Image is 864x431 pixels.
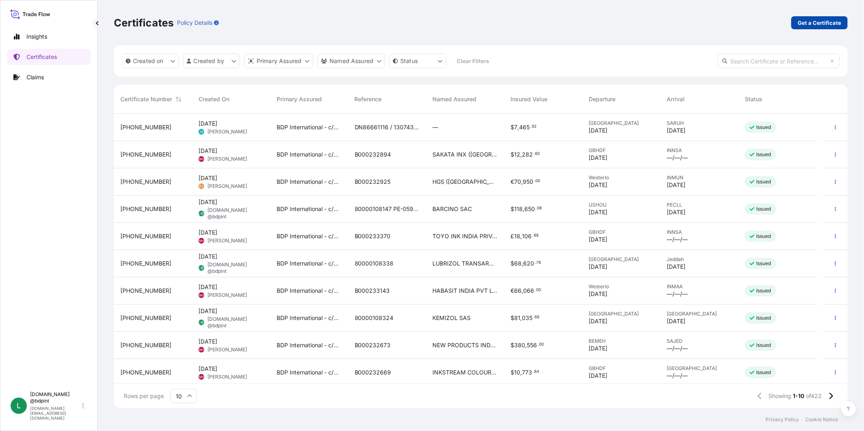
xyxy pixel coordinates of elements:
[30,391,81,404] p: [DOMAIN_NAME] @bdpint
[756,233,771,239] p: Issued
[589,235,607,244] span: [DATE]
[199,182,203,190] span: FJ
[433,287,498,295] span: HABASIT INDIA PVT LTD
[277,178,342,186] span: BDP International - c/o The Lubrizol Corporation
[26,53,57,61] p: Certificates
[120,314,171,322] span: [PHONE_NUMBER]
[521,179,523,185] span: ,
[277,259,342,268] span: BDP International - c/o The Lubrizol Corporation
[667,120,732,126] span: SARUH
[207,346,247,353] span: [PERSON_NAME]
[667,154,688,162] span: —/—/—
[527,342,537,348] span: 556
[589,283,654,290] span: Westerlo
[207,237,247,244] span: [PERSON_NAME]
[589,120,654,126] span: [GEOGRAPHIC_DATA]
[589,174,654,181] span: Westerlo
[514,288,521,294] span: 66
[355,314,394,322] span: 80000108324
[329,57,373,65] p: Named Assured
[667,290,688,298] span: —/—/—
[389,54,446,68] button: certificateStatus Filter options
[525,342,527,348] span: ,
[756,206,771,212] p: Issued
[535,261,536,264] span: .
[199,373,204,381] span: NH
[667,365,732,372] span: [GEOGRAPHIC_DATA]
[535,152,540,155] span: 60
[355,232,391,240] span: B000233370
[589,95,615,103] span: Departure
[522,152,533,157] span: 282
[120,287,171,295] span: [PHONE_NUMBER]
[589,256,654,263] span: [GEOGRAPHIC_DATA]
[522,315,532,321] span: 035
[533,316,534,319] span: .
[199,318,204,327] span: L@
[277,150,342,159] span: BDP International - c/o The Lubrizol Corporation
[26,73,44,81] p: Claims
[450,54,496,67] button: Clear Filters
[667,283,732,290] span: INMAA
[26,33,47,41] p: Insights
[532,370,534,373] span: .
[199,198,217,206] span: [DATE]
[589,154,607,162] span: [DATE]
[589,311,654,317] span: [GEOGRAPHIC_DATA]
[511,179,514,185] span: €
[400,57,418,65] p: Status
[120,95,172,103] span: Certificate Number
[120,341,171,349] span: [PHONE_NUMBER]
[522,370,532,375] span: 773
[511,288,514,294] span: €
[535,207,537,210] span: .
[520,233,522,239] span: ,
[514,233,520,239] span: 18
[667,256,732,263] span: Jeddah
[120,178,171,186] span: [PHONE_NUMBER]
[433,314,471,322] span: KEMIZOL SAS
[523,261,534,266] span: 620
[199,95,229,103] span: Created On
[207,374,247,380] span: [PERSON_NAME]
[667,338,732,344] span: SAJED
[718,54,840,68] input: Search Certificate or Reference...
[199,229,217,237] span: [DATE]
[766,416,799,423] a: Privacy Policy
[433,123,439,131] span: —
[124,392,164,400] span: Rows per page
[524,206,535,212] span: 650
[433,178,498,186] span: HGS ([GEOGRAPHIC_DATA]) LIMITED
[514,124,517,130] span: 7
[667,174,732,181] span: INMUN
[534,180,535,183] span: .
[511,370,514,375] span: $
[745,95,762,103] span: Status
[277,95,322,103] span: Primary Assured
[667,235,688,244] span: —/—/—
[17,402,21,410] span: L
[199,237,204,245] span: NH
[511,342,514,348] span: $
[511,261,514,266] span: $
[174,94,183,104] button: Sort
[589,181,607,189] span: [DATE]
[120,123,171,131] span: [PHONE_NUMBER]
[535,180,540,183] span: 00
[433,95,477,103] span: Named Assured
[535,316,539,319] span: 69
[277,287,342,295] span: BDP International - c/o The Lubrizol Corporation
[536,289,541,292] span: 00
[514,206,523,212] span: 118
[756,178,771,185] p: Issued
[199,346,204,354] span: NH
[514,152,520,157] span: 12
[355,205,420,213] span: 80000108147 PE-059/25
[355,368,391,377] span: B000232669
[120,368,171,377] span: [PHONE_NUMBER]
[511,233,514,239] span: £
[520,315,522,321] span: ,
[514,179,521,185] span: 70
[756,287,771,294] p: Issued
